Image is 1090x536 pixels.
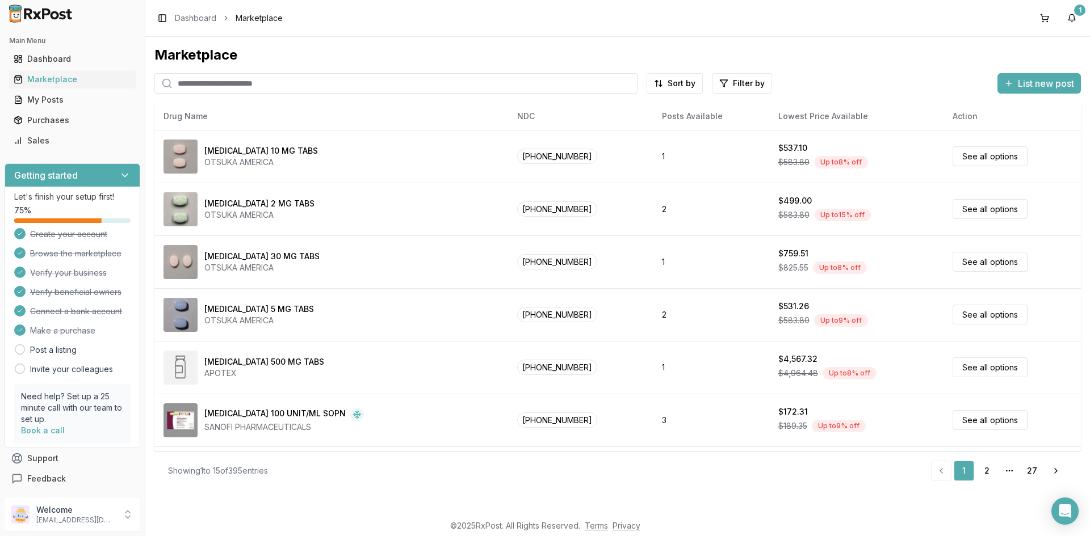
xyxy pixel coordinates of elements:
a: See all options [953,146,1028,166]
div: Up to 8 % off [814,156,868,168]
td: 1 [653,446,769,499]
a: My Posts [9,90,136,110]
a: 1 [954,461,974,481]
span: Filter by [733,78,765,89]
a: 2 [976,461,997,481]
span: [PHONE_NUMBER] [517,254,597,269]
button: My Posts [5,91,140,109]
a: Privacy [613,521,640,530]
span: [PHONE_NUMBER] [517,149,597,164]
div: OTSUKA AMERICA [204,209,315,221]
span: $189.35 [778,420,807,432]
span: Feedback [27,473,66,484]
a: See all options [953,252,1028,272]
nav: pagination [931,461,1067,481]
div: [MEDICAL_DATA] 30 MG TABS [204,251,320,262]
img: Abilify 30 MG TABS [163,245,198,279]
div: [MEDICAL_DATA] 5 MG TABS [204,303,314,315]
span: [PHONE_NUMBER] [517,360,597,375]
span: Verify your business [30,267,107,278]
img: RxPost Logo [5,5,77,23]
span: $583.80 [778,315,810,326]
div: Sales [14,135,131,146]
div: 1 [1074,5,1085,16]
button: Purchases [5,111,140,129]
a: See all options [953,199,1028,219]
span: $583.80 [778,209,810,221]
span: Create your account [30,229,107,240]
span: $825.55 [778,262,808,273]
button: Sales [5,132,140,150]
a: See all options [953,305,1028,324]
span: $583.80 [778,157,810,168]
div: $499.00 [778,195,812,206]
button: List new post [997,73,1081,94]
img: Admelog SoloStar 100 UNIT/ML SOPN [163,403,198,437]
div: OTSUKA AMERICA [204,157,318,168]
div: $537.10 [778,142,807,154]
div: Marketplace [14,74,131,85]
div: [MEDICAL_DATA] 500 MG TABS [204,356,324,368]
button: Sort by [647,73,703,94]
img: Abilify 2 MG TABS [163,192,198,226]
h3: Getting started [14,168,78,182]
div: Dashboard [14,53,131,65]
h2: Main Menu [9,36,136,45]
a: Dashboard [175,12,216,24]
div: Showing 1 to 15 of 395 entries [168,465,268,476]
span: Sort by [668,78,695,89]
th: Lowest Price Available [769,103,944,130]
div: OTSUKA AMERICA [204,262,320,273]
div: Up to 9 % off [814,314,868,327]
span: [PHONE_NUMBER] [517,412,597,428]
div: APOTEX [204,368,324,379]
div: Marketplace [154,46,1081,64]
div: Up to 8 % off [813,261,867,274]
p: Welcome [36,504,115,516]
p: [EMAIL_ADDRESS][DOMAIN_NAME] [36,516,115,525]
div: SANOFI PHARMACEUTICALS [204,421,364,433]
th: NDC [508,103,653,130]
p: Let's finish your setup first! [14,191,131,202]
a: Invite your colleagues [30,364,113,375]
div: Open Intercom Messenger [1051,497,1079,525]
img: Abiraterone Acetate 500 MG TABS [163,351,198,385]
button: Support [5,448,140,469]
a: Sales [9,130,136,151]
span: [PHONE_NUMBER] [517,201,597,217]
span: Browse the marketplace [30,248,121,259]
td: 1 [653,341,769,394]
span: Connect a bank account [30,306,122,317]
div: $531.26 [778,301,809,312]
div: [MEDICAL_DATA] 10 MG TABS [204,145,318,157]
th: Drug Name [154,103,508,130]
td: 2 [653,288,769,341]
img: Abilify 5 MG TABS [163,298,198,332]
span: [PHONE_NUMBER] [517,307,597,322]
img: User avatar [11,505,30,524]
a: Terms [585,521,608,530]
button: Feedback [5,469,140,489]
td: 2 [653,183,769,235]
div: [MEDICAL_DATA] 100 UNIT/ML SOPN [204,408,346,421]
nav: breadcrumb [175,12,283,24]
button: Filter by [712,73,772,94]
span: Verify beneficial owners [30,286,121,298]
div: OTSUKA AMERICA [204,315,314,326]
a: Book a call [21,425,65,435]
a: Purchases [9,110,136,130]
span: $4,964.48 [778,368,818,379]
button: 1 [1063,9,1081,27]
div: Up to 8 % off [823,367,877,379]
img: Abilify 10 MG TABS [163,140,198,174]
div: [MEDICAL_DATA] 2 MG TABS [204,198,315,209]
div: Up to 15 % off [814,209,871,221]
th: Action [944,103,1081,130]
button: Marketplace [5,70,140,88]
div: My Posts [14,94,131,105]
a: Marketplace [9,69,136,90]
a: Go to next page [1045,461,1067,481]
div: $759.51 [778,248,808,259]
td: 1 [653,235,769,288]
a: See all options [953,410,1028,430]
